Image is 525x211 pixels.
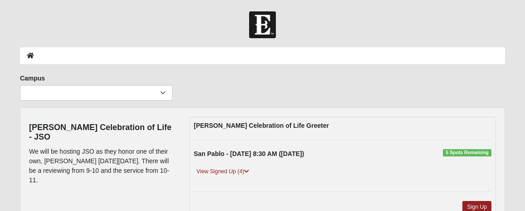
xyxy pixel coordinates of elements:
strong: San Pablo - [DATE] 8:30 AM ([DATE]) [194,150,304,157]
img: Church of Eleven22 Logo [249,11,276,38]
a: View Signed Up (4) [194,167,252,176]
strong: [PERSON_NAME] Celebration of Life Greeter [194,122,329,129]
p: We will be hosting JSO as they honor one of their own, [PERSON_NAME] [DATE][DATE]. There will be ... [29,147,176,185]
span: 5 Spots Remaining [443,149,491,156]
h4: [PERSON_NAME] Celebration of Life - JSO [29,123,176,142]
label: Campus [20,74,45,83]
